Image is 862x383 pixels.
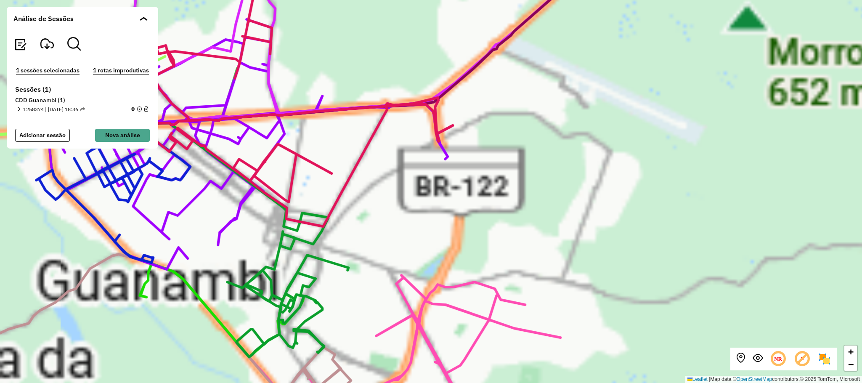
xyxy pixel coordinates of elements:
button: Visualizar relatório de Roteirização Exportadas [13,37,27,52]
button: 1 sessões selecionadas [13,66,82,75]
button: Nova análise [95,129,150,142]
button: Exibir sessão original [753,353,763,365]
span: + [848,346,854,357]
span: Ocultar NR [769,350,787,368]
button: Adicionar sessão [15,129,70,142]
span: Exibir rótulo [793,350,811,368]
h6: Sessões (1) [15,85,150,93]
span: Análise de Sessões [13,13,74,24]
span: 1258374 | [DATE] 18:36 [23,106,85,113]
span: − [848,359,854,370]
a: OpenStreetMap [737,376,772,382]
span: | [709,376,710,382]
div: Map data © contributors,© 2025 TomTom, Microsoft [685,376,862,383]
img: Exibir/Ocultar setores [818,352,831,366]
button: 1 rotas improdutivas [90,66,151,75]
a: Zoom out [844,358,857,371]
button: Centralizar mapa no depósito ou ponto de apoio [736,353,746,365]
a: Leaflet [687,376,708,382]
button: Visualizar Romaneio Exportadas [40,37,54,52]
h6: CDD Guanambi (1) [15,97,150,104]
a: Zoom in [844,346,857,358]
